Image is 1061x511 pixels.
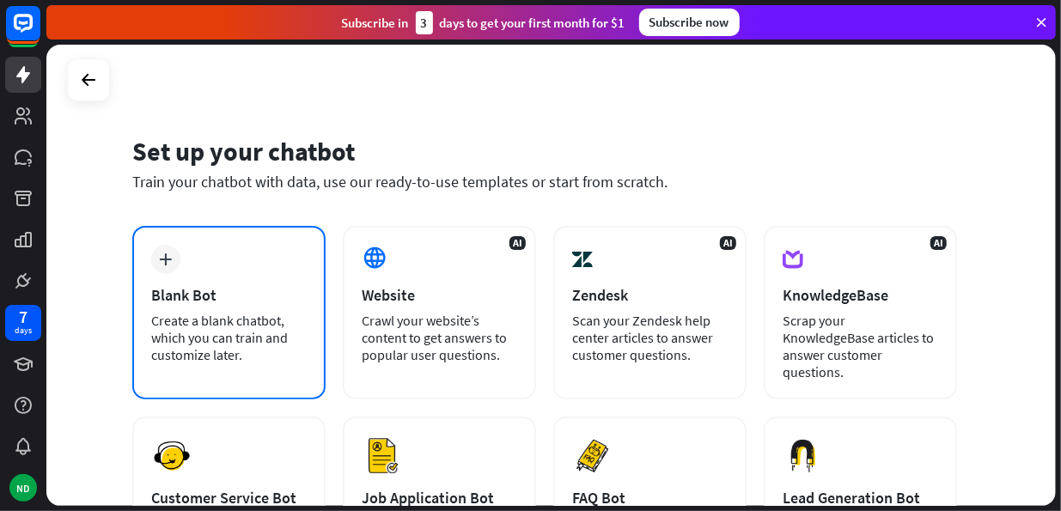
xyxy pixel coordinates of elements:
i: plus [160,253,173,265]
div: Subscribe now [639,9,740,36]
button: Open LiveChat chat widget [14,7,65,58]
div: Create a blank chatbot, which you can train and customize later. [151,312,307,363]
div: Scan your Zendesk help center articles to answer customer questions. [572,312,728,363]
div: Lead Generation Bot [783,488,938,508]
span: AI [720,236,736,250]
div: Train your chatbot with data, use our ready-to-use templates or start from scratch. [132,172,957,192]
div: Subscribe in days to get your first month for $1 [342,11,625,34]
div: Scrap your KnowledgeBase articles to answer customer questions. [783,312,938,380]
div: Customer Service Bot [151,488,307,508]
div: Crawl your website’s content to get answers to popular user questions. [362,312,517,363]
span: AI [930,236,947,250]
div: Job Application Bot [362,488,517,508]
div: KnowledgeBase [783,285,938,305]
div: Set up your chatbot [132,135,957,167]
div: ND [9,474,37,502]
div: 7 [19,309,27,325]
div: Zendesk [572,285,728,305]
div: Website [362,285,517,305]
div: 3 [416,11,433,34]
div: Blank Bot [151,285,307,305]
div: days [15,325,32,337]
div: FAQ Bot [572,488,728,508]
a: 7 days [5,305,41,341]
span: AI [509,236,526,250]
